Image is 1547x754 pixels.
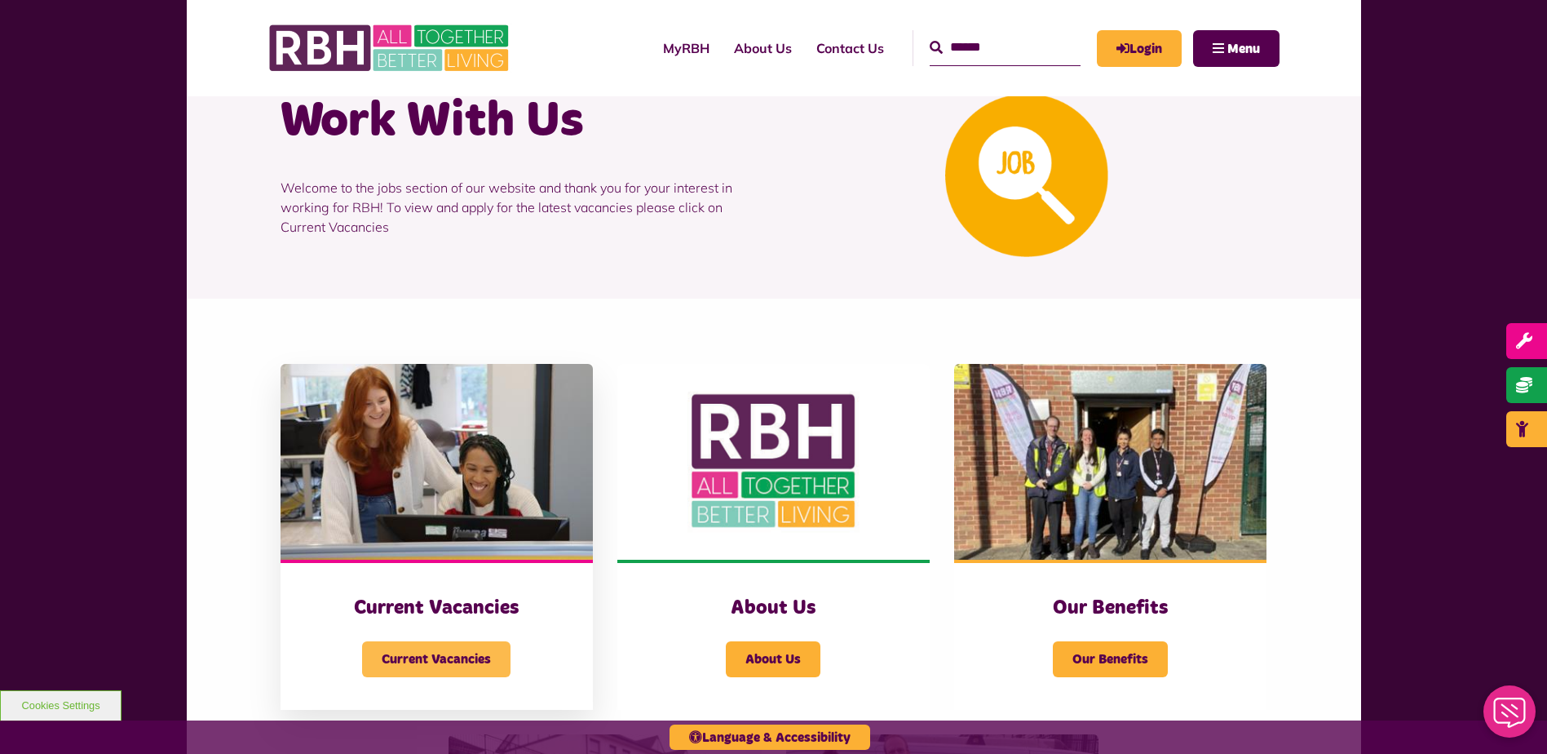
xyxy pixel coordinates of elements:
[670,725,870,750] button: Language & Accessibility
[930,30,1081,65] input: Search
[954,364,1266,710] a: Our Benefits Our Benefits
[1227,42,1260,55] span: Menu
[617,364,930,560] img: RBH Logo Social Media 480X360 (1)
[268,16,513,80] img: RBH
[1097,30,1182,67] a: MyRBH
[650,596,897,621] h3: About Us
[954,364,1266,560] img: Dropinfreehold2
[945,94,1108,257] img: Looking For A Job
[281,153,762,261] p: Welcome to the jobs section of our website and thank you for your interest in working for RBH! To...
[281,90,762,153] h1: Work With Us
[313,596,560,621] h3: Current Vacancies
[722,26,804,70] a: About Us
[804,26,896,70] a: Contact Us
[617,364,930,710] a: About Us About Us
[362,641,511,677] span: Current Vacancies
[651,26,722,70] a: MyRBH
[281,364,593,710] a: Current Vacancies Current Vacancies
[1193,30,1280,67] button: Navigation
[1053,641,1168,677] span: Our Benefits
[726,641,820,677] span: About Us
[1474,681,1547,754] iframe: Netcall Web Assistant for live chat
[987,596,1234,621] h3: Our Benefits
[281,364,593,560] img: IMG 1470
